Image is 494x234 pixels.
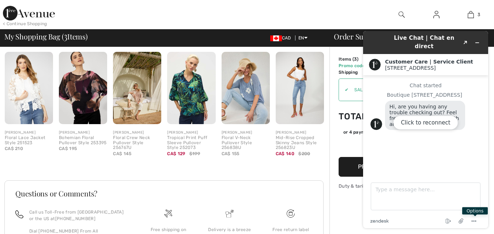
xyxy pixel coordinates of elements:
span: CA$ 155 [222,151,240,156]
span: CA$ 210 [5,146,23,151]
td: Items ( ) [339,56,378,62]
span: CA$ 195 [59,146,77,151]
img: Free shipping on orders over $99 [164,210,172,218]
img: My Info [433,10,440,19]
iframe: Find more information here [357,25,494,234]
div: [PERSON_NAME] [59,130,107,135]
div: Bohemian Floral Pullover Style 253395 [59,135,107,146]
div: Order Summary [325,33,490,40]
img: Free shipping on orders over $99 [287,210,295,218]
img: Floral Crew Neck Pullover Style 256767U [113,52,161,124]
div: [PERSON_NAME] [113,130,161,135]
div: Floral Lace Jacket Style 251523 [5,135,53,146]
span: 3 [478,11,480,18]
div: [PERSON_NAME] [222,130,270,135]
input: Promo code [348,79,424,101]
span: CA$ 145 [113,151,131,156]
div: [PERSON_NAME] [5,130,53,135]
img: My Bag [468,10,474,19]
span: 3 [64,31,67,41]
span: $199 [189,150,200,157]
p: Call us Toll-Free from [GEOGRAPHIC_DATA] or the US at [29,209,129,222]
img: Bohemian Floral Pullover Style 253395 [59,52,107,124]
span: CAD [270,35,294,41]
td: Total [339,104,378,129]
div: Floral V-Neck Pullover Style 256838U [222,135,270,150]
img: Canadian Dollar [270,35,282,41]
a: Sign In [427,10,445,19]
span: 3 [354,57,357,62]
img: search the website [399,10,405,19]
iframe: PayPal-paypal [339,138,448,154]
div: Tropical Print Puff Sleeve Pullover Style 252073 [167,135,215,150]
div: Floral Crew Neck Pullover Style 256767U [113,135,161,150]
span: CA$ 140 [276,151,294,156]
span: EN [298,35,308,41]
img: 1ère Avenue [3,6,55,20]
img: call [15,210,23,218]
a: 3 [454,10,488,19]
img: Tropical Print Puff Sleeve Pullover Style 252073 [167,52,215,124]
td: Promo code [339,62,378,69]
span: 1 new [15,5,35,12]
div: Mid-Rise Cropped Skinny Jeans Style 256823U [276,135,324,150]
div: or 4 payments of with [343,129,448,135]
button: Proceed to Checkout [339,157,448,177]
div: < Continue Shopping [3,20,47,27]
img: Floral V-Neck Pullover Style 256838U [222,52,270,124]
div: [PERSON_NAME] [167,130,215,135]
h3: Questions or Comments? [15,190,313,197]
td: Shipping [339,69,378,76]
div: ✔ [339,87,348,93]
img: Floral Lace Jacket Style 251523 [5,52,53,124]
span: My Shopping Bag ( Items) [4,33,88,40]
div: or 4 payments ofCA$ 85.06withSezzle Click to learn more about Sezzle [339,129,448,138]
a: [PHONE_NUMBER] [55,216,95,221]
div: [PERSON_NAME] [276,130,324,135]
span: $200 [298,150,310,157]
img: Mid-Rise Cropped Skinny Jeans Style 256823U [276,52,324,124]
img: Delivery is a breeze since we pay the duties! [226,210,234,218]
span: CA$ 129 [167,151,185,156]
div: Duty & tariff-free | Uninterrupted shipping [339,183,448,189]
